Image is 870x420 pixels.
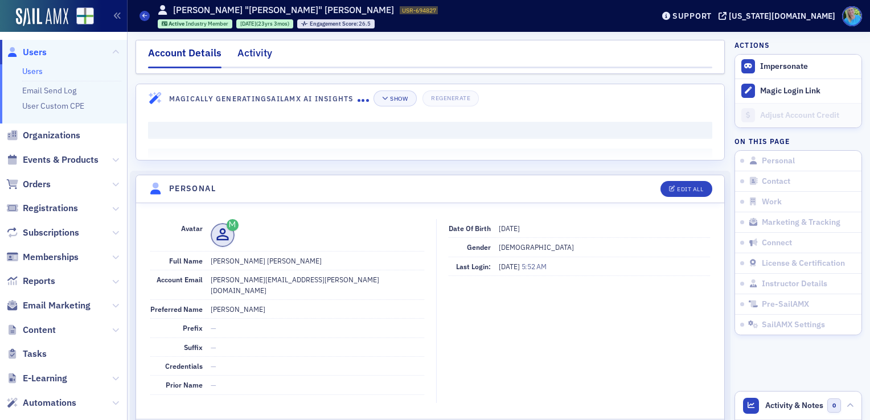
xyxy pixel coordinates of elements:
[297,19,375,28] div: Engagement Score: 26.5
[23,324,56,336] span: Content
[6,251,79,263] a: Memberships
[6,324,56,336] a: Content
[6,227,79,239] a: Subscriptions
[677,186,703,192] div: Edit All
[422,90,479,106] button: Regenerate
[735,103,861,127] a: Adjust Account Credit
[310,20,359,27] span: Engagement Score :
[240,20,289,27] div: (23yrs 3mos)
[842,6,862,26] span: Profile
[162,20,229,27] a: Active Industry Member
[169,183,216,195] h4: Personal
[6,178,51,191] a: Orders
[6,348,47,360] a: Tasks
[23,129,80,142] span: Organizations
[762,299,809,310] span: Pre-SailAMX
[150,304,203,314] span: Preferred Name
[522,262,547,271] span: 5:52 AM
[390,96,408,102] div: Show
[762,258,845,269] span: License & Certification
[165,361,203,370] span: Credentials
[762,238,792,248] span: Connect
[6,46,47,59] a: Users
[760,110,856,121] div: Adjust Account Credit
[23,154,99,166] span: Events & Products
[181,224,203,233] span: Avatar
[672,11,712,21] div: Support
[765,400,823,411] span: Activity & Notes
[23,227,79,239] span: Subscriptions
[211,270,424,299] dd: [PERSON_NAME][EMAIL_ADDRESS][PERSON_NAME][DOMAIN_NAME]
[719,12,839,20] button: [US_STATE][DOMAIN_NAME]
[449,224,491,233] span: Date of Birth
[23,299,91,312] span: Email Marketing
[16,8,68,26] img: SailAMX
[827,398,842,413] span: 0
[467,242,491,252] span: Gender
[499,238,710,256] dd: [DEMOGRAPHIC_DATA]
[22,85,76,96] a: Email Send Log
[762,176,790,187] span: Contact
[211,252,424,270] dd: [PERSON_NAME] [PERSON_NAME]
[660,181,712,197] button: Edit All
[734,136,862,146] h4: On this page
[760,86,856,96] div: Magic Login Link
[735,79,861,103] button: Magic Login Link
[183,323,203,332] span: Prefix
[6,154,99,166] a: Events & Products
[23,275,55,287] span: Reports
[499,262,522,271] span: [DATE]
[6,202,78,215] a: Registrations
[6,299,91,312] a: Email Marketing
[762,279,827,289] span: Instructor Details
[237,46,272,67] div: Activity
[211,300,424,318] dd: [PERSON_NAME]
[148,46,221,68] div: Account Details
[211,323,216,332] span: —
[240,20,256,27] span: [DATE]
[760,61,808,72] button: Impersonate
[456,262,491,271] span: Last Login:
[6,275,55,287] a: Reports
[23,178,51,191] span: Orders
[184,343,203,352] span: Suffix
[6,397,76,409] a: Automations
[762,320,825,330] span: SailAMX Settings
[157,275,203,284] span: Account Email
[169,20,186,27] span: Active
[734,40,770,50] h4: Actions
[186,20,228,27] span: Industry Member
[23,348,47,360] span: Tasks
[169,256,203,265] span: Full Name
[23,397,76,409] span: Automations
[211,380,216,389] span: —
[173,4,394,17] h1: [PERSON_NAME] "[PERSON_NAME]" [PERSON_NAME]
[6,129,80,142] a: Organizations
[23,202,78,215] span: Registrations
[211,343,216,352] span: —
[499,224,520,233] span: [DATE]
[762,197,782,207] span: Work
[6,372,67,385] a: E-Learning
[23,372,67,385] span: E-Learning
[76,7,94,25] img: SailAMX
[23,46,47,59] span: Users
[374,90,416,106] button: Show
[729,11,835,21] div: [US_STATE][DOMAIN_NAME]
[23,251,79,263] span: Memberships
[22,101,84,111] a: User Custom CPE
[166,380,203,389] span: Prior Name
[762,217,840,228] span: Marketing & Tracking
[211,361,216,370] span: —
[158,19,233,28] div: Active: Active: Industry Member
[22,66,43,76] a: Users
[762,156,795,166] span: Personal
[402,6,436,14] span: USR-694827
[68,7,94,27] a: View Homepage
[169,93,358,104] h4: Magically Generating SailAMX AI Insights
[236,19,293,28] div: 2002-05-24 00:00:00
[310,21,371,27] div: 26.5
